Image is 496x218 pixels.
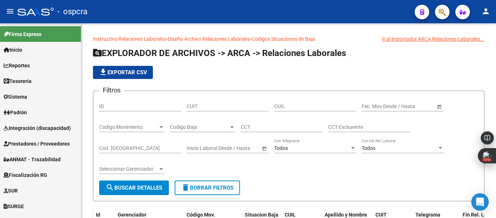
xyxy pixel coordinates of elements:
button: Borrar Filtros [175,181,240,195]
span: Seleccionar Gerenciador [99,166,158,172]
span: Todos [274,145,288,151]
span: Buscar Detalles [106,185,162,191]
span: Id [96,212,100,218]
span: Prestadores / Proveedores [4,140,70,148]
mat-icon: menu [6,7,15,16]
a: Codigos Situaciones de Baja [252,36,315,42]
span: Todos [362,145,375,151]
span: Codigo Movimiento [99,124,158,130]
h3: Filtros [99,85,124,95]
span: Tesorería [4,77,32,85]
span: Fiscalización RG [4,171,47,179]
mat-icon: file_download [99,68,107,76]
div: Ir al importador ARCA Relaciones Laborales... [382,35,484,43]
span: - ospcra [57,4,88,20]
input: Fecha inicio [187,145,213,151]
a: Instructivo Relaciones Laborales [93,36,166,42]
mat-icon: search [106,183,114,192]
button: Buscar Detalles [99,181,169,195]
a: Diseño Archivo Relaciones Laborales [168,36,250,42]
span: Situacion Baja [245,212,279,218]
span: Padrón [4,108,27,116]
span: CUIT [375,212,387,218]
span: Firma Express [4,30,41,38]
span: Inicio [4,46,22,54]
span: SURGE [4,202,24,210]
mat-icon: delete [181,183,190,192]
input: Fecha fin [394,103,430,110]
span: Apellido y Nombre [325,212,367,218]
button: Open calendar [435,103,443,110]
mat-icon: person [481,7,490,16]
span: Integración (discapacidad) [4,124,71,132]
button: Open calendar [260,144,268,152]
div: Open Intercom Messenger [471,193,489,211]
span: SUR [4,187,18,195]
span: CUIL [285,212,296,218]
span: Sistema [4,93,27,101]
span: ANMAT - Trazabilidad [4,155,61,163]
p: - - [93,35,484,43]
span: Código Mov. [187,212,215,218]
input: Fecha fin [219,145,255,151]
span: Borrar Filtros [181,185,233,191]
span: EXPLORADOR DE ARCHIVOS -> ARCA -> Relaciones Laborales [93,48,346,58]
span: Codigo Baja [170,124,229,130]
span: Exportar CSV [99,69,147,76]
input: Fecha inicio [362,103,388,110]
span: Gerenciador [118,212,146,218]
span: Fin Rel. Lab. [463,212,491,218]
span: Reportes [4,62,30,70]
button: Exportar CSV [93,66,153,79]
